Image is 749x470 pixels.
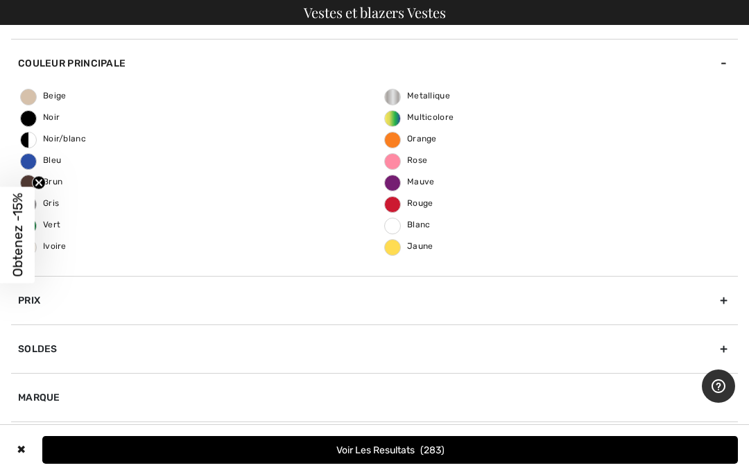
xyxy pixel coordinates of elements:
div: Prix [11,276,738,324]
div: ✖ [11,436,31,464]
span: Vert [21,220,60,229]
span: Rose [385,155,427,165]
div: Marque [11,373,738,421]
span: 283 [420,444,445,456]
span: Jaune [385,241,433,251]
div: Motif [11,421,738,470]
span: Brun [21,177,62,186]
span: Obtenez -15% [10,193,26,277]
div: Soldes [11,324,738,373]
button: Close teaser [32,176,46,190]
span: Beige [21,91,67,101]
span: Rouge [385,198,433,208]
span: Orange [385,134,437,143]
span: Noir [21,112,60,122]
span: Ivoire [21,241,67,251]
span: Metallique [385,91,450,101]
span: Gris [21,198,59,208]
span: Multicolore [385,112,454,122]
div: Couleur Principale [11,39,738,87]
button: Voir les resultats283 [42,436,738,464]
span: Noir/blanc [21,134,86,143]
span: Blanc [385,220,431,229]
iframe: Ouvre un widget dans lequel vous pouvez trouver plus d’informations [702,369,735,404]
span: Mauve [385,177,435,186]
span: Bleu [21,155,61,165]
